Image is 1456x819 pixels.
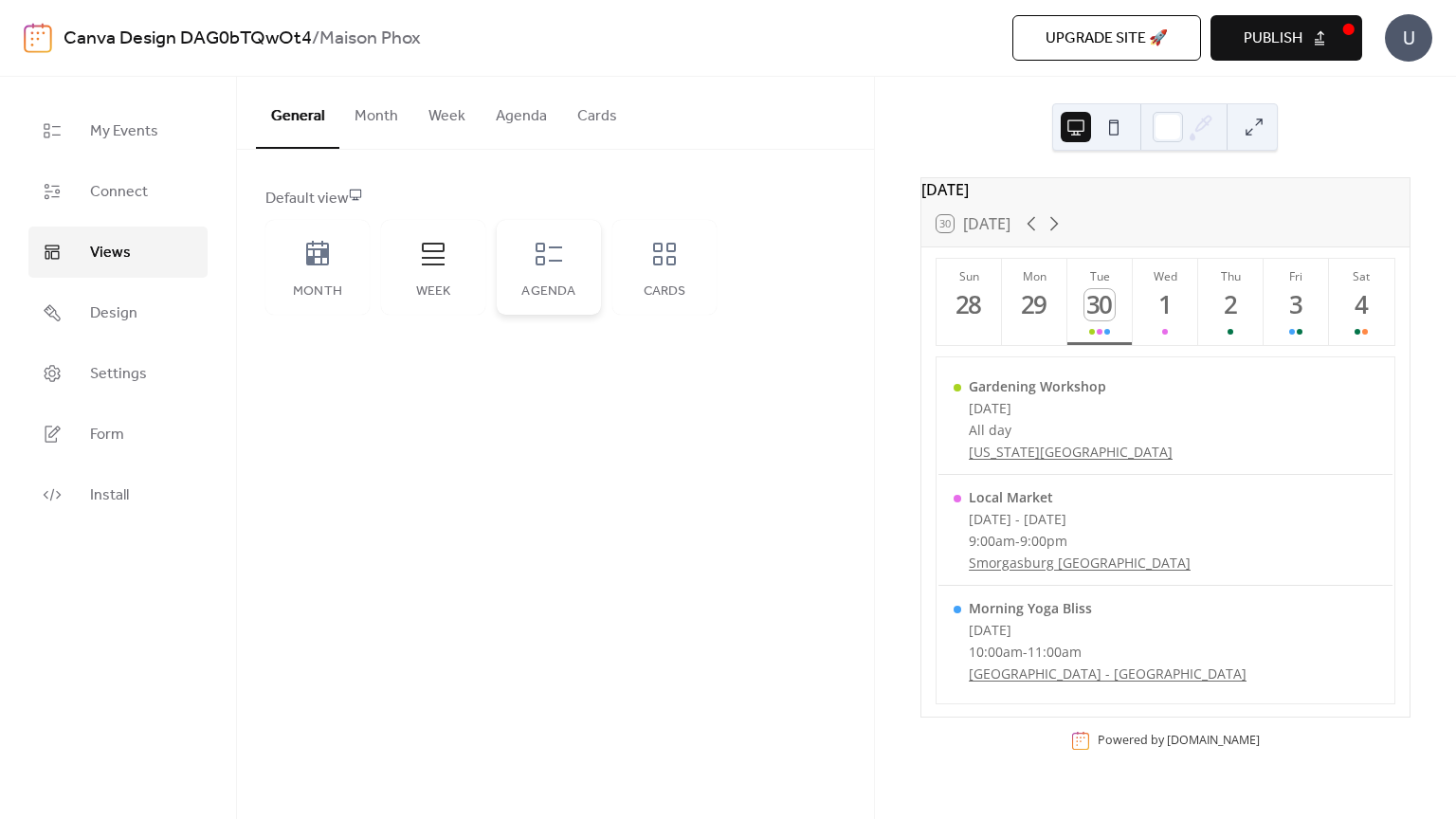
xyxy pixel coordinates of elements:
[969,599,1247,617] div: Morning Yoga Bliss
[1138,268,1192,284] div: Wed
[28,409,208,460] a: Form
[1073,268,1127,284] div: Tue
[1244,27,1302,50] span: Publish
[1046,27,1168,50] span: Upgrade site 🚀
[265,188,842,210] div: Default view
[1028,643,1082,661] span: 11:00am
[969,621,1247,639] div: [DATE]
[969,532,1015,550] span: 9:00am
[516,284,582,300] div: Agenda
[28,469,208,520] a: Install
[28,166,208,217] a: Connect
[969,664,1247,682] a: [GEOGRAPHIC_DATA] - [GEOGRAPHIC_DATA]
[1012,15,1201,61] button: Upgrade site 🚀
[481,77,562,147] button: Agenda
[284,284,351,300] div: Month
[28,227,208,278] a: Views
[1002,259,1067,345] button: Mon29
[1385,14,1432,62] div: U
[969,377,1173,395] div: Gardening Workshop
[24,23,52,53] img: logo
[1198,259,1264,345] button: Thu2
[28,348,208,399] a: Settings
[1264,259,1329,345] button: Fri3
[969,510,1191,528] div: [DATE] - [DATE]
[28,287,208,338] a: Design
[1020,532,1067,550] span: 9:00pm
[1015,532,1020,550] span: -
[954,289,985,320] div: 28
[1023,643,1028,661] span: -
[90,242,131,264] span: Views
[969,421,1173,439] div: All day
[942,268,996,284] div: Sun
[562,77,632,147] button: Cards
[1329,259,1394,345] button: Sat4
[90,363,147,386] span: Settings
[969,488,1191,506] div: Local Market
[1269,268,1323,284] div: Fri
[413,77,481,147] button: Week
[1019,289,1050,320] div: 29
[1335,268,1389,284] div: Sat
[937,259,1002,345] button: Sun28
[969,399,1173,417] div: [DATE]
[1133,259,1198,345] button: Wed1
[312,21,319,57] b: /
[969,554,1191,572] a: Smorgasburg [GEOGRAPHIC_DATA]
[1281,289,1312,320] div: 3
[28,105,208,156] a: My Events
[1210,15,1362,61] button: Publish
[400,284,466,300] div: Week
[631,284,698,300] div: Cards
[1098,732,1260,748] div: Powered by
[90,120,158,143] span: My Events
[90,424,124,446] span: Form
[1204,268,1258,284] div: Thu
[1150,289,1181,320] div: 1
[1084,289,1116,320] div: 30
[256,77,339,149] button: General
[1215,289,1247,320] div: 2
[1008,268,1062,284] div: Mon
[90,181,148,204] span: Connect
[64,21,312,57] a: Canva Design DAG0bTQwOt4
[90,302,137,325] span: Design
[339,77,413,147] button: Month
[90,484,129,507] span: Install
[1167,732,1260,748] a: [DOMAIN_NAME]
[1346,289,1377,320] div: 4
[969,643,1023,661] span: 10:00am
[1067,259,1133,345] button: Tue30
[319,21,421,57] b: Maison Phox
[921,178,1410,201] div: [DATE]
[969,443,1173,461] a: [US_STATE][GEOGRAPHIC_DATA]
